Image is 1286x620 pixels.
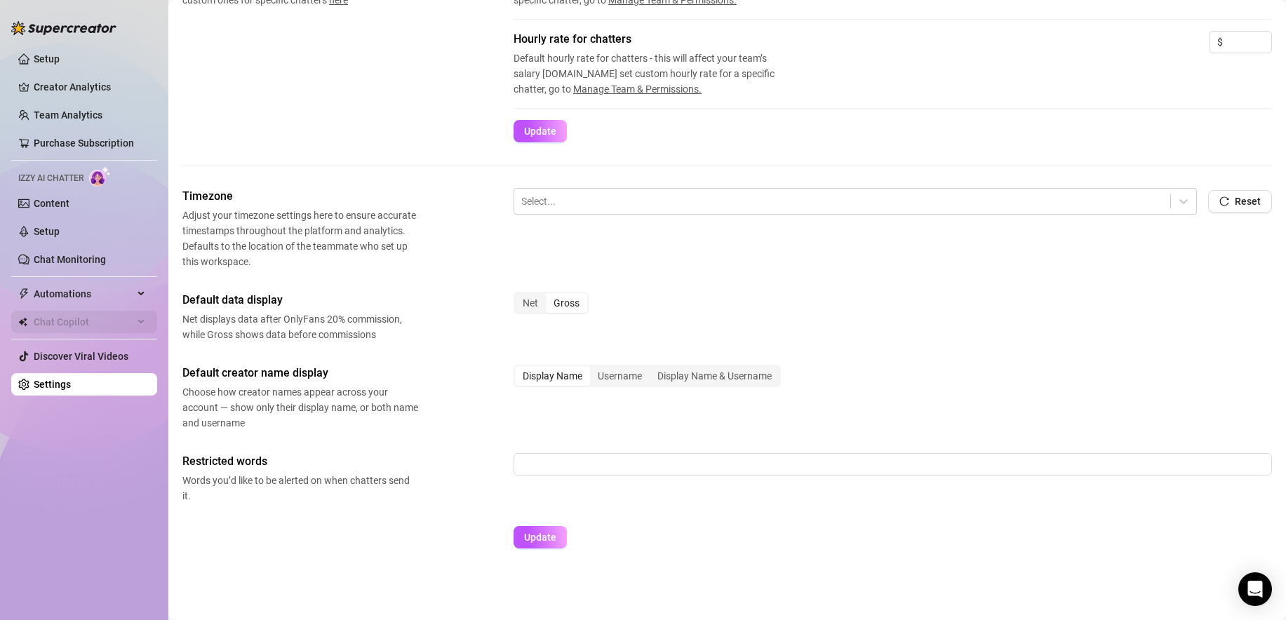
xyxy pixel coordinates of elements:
button: Update [514,120,567,142]
img: Chat Copilot [18,317,27,327]
div: Net [515,293,546,313]
button: Reset [1208,190,1272,213]
div: Display Name [515,366,590,386]
a: Setup [34,53,60,65]
img: AI Chatter [89,166,111,187]
span: Izzy AI Chatter [18,172,83,185]
a: Purchase Subscription [34,137,134,149]
span: thunderbolt [18,288,29,299]
span: Timezone [182,188,418,205]
span: reload [1219,196,1229,206]
div: Username [590,366,650,386]
span: Update [524,126,556,137]
span: Automations [34,283,133,305]
span: Manage Team & Permissions. [573,83,702,95]
div: Gross [546,293,587,313]
button: Update [514,526,567,548]
span: Net displays data after OnlyFans 20% commission, while Gross shows data before commissions [182,311,418,342]
span: Default creator name display [182,365,418,382]
span: Restricted words [182,453,418,470]
a: Setup [34,226,60,237]
a: Settings [34,379,71,390]
div: Display Name & Username [650,366,779,386]
a: Discover Viral Videos [34,351,128,362]
span: Choose how creator names appear across your account — show only their display name, or both name ... [182,384,418,431]
a: Content [34,198,69,209]
span: Words you’d like to be alerted on when chatters send it. [182,473,418,504]
span: Adjust your timezone settings here to ensure accurate timestamps throughout the platform and anal... [182,208,418,269]
span: Hourly rate for chatters [514,31,794,48]
span: Update [524,532,556,543]
span: Reset [1235,196,1261,207]
a: Team Analytics [34,109,102,121]
span: Chat Copilot [34,311,133,333]
div: segmented control [514,365,781,387]
img: logo-BBDzfeDw.svg [11,21,116,35]
a: Creator Analytics [34,76,146,98]
span: Default hourly rate for chatters - this will affect your team’s salary [DOMAIN_NAME] set custom h... [514,50,794,97]
span: Default data display [182,292,418,309]
div: Open Intercom Messenger [1238,572,1272,606]
a: Chat Monitoring [34,254,106,265]
div: segmented control [514,292,589,314]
